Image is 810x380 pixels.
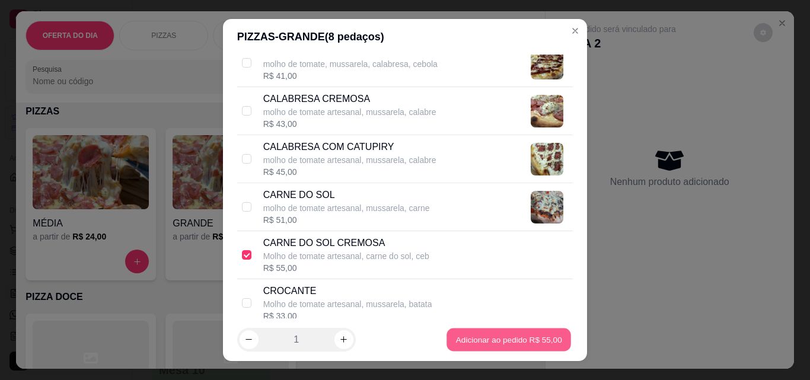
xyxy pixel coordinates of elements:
[263,298,432,310] p: Molho de tomate artesanal, mussarela, batata
[263,58,438,70] p: molho de tomate, mussarela, calabresa, cebola
[263,92,436,106] p: CALABRESA CREMOSA
[263,154,436,166] p: molho de tomate artesanal, mussarela, calabre
[566,21,585,40] button: Close
[263,118,436,130] div: R$ 43,00
[263,70,438,82] div: R$ 41,00
[263,250,429,262] p: Molho de tomate artesanal, carne do sol, ceb
[531,143,563,175] img: product-image
[263,106,436,118] p: molho de tomate artesanal, mussarela, calabre
[263,262,429,274] div: R$ 55,00
[263,310,432,322] div: R$ 33,00
[263,140,436,154] p: CALABRESA COM CATUPIRY
[263,284,432,298] p: CROCANTE
[263,214,430,226] div: R$ 51,00
[531,47,563,79] img: product-image
[447,328,571,352] button: Adicionar ao pedido R$ 55,00
[531,95,563,127] img: product-image
[240,330,259,349] button: decrease-product-quantity
[263,236,429,250] p: CARNE DO SOL CREMOSA
[294,333,299,347] p: 1
[263,202,430,214] p: molho de tomate artesanal, mussarela, carne
[334,330,353,349] button: increase-product-quantity
[263,166,436,178] div: R$ 45,00
[263,188,430,202] p: CARNE DO SOL
[237,28,573,45] div: PIZZAS - GRANDE ( 8 pedaços)
[531,191,563,223] img: product-image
